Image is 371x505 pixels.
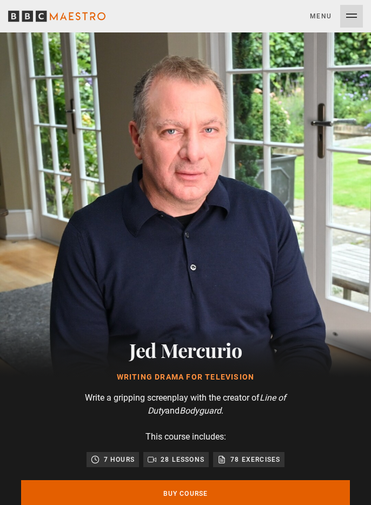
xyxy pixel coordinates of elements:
[148,393,286,416] i: Line of Duty
[77,430,294,443] p: This course includes:
[180,406,221,416] i: Bodyguard
[161,454,204,465] p: 28 lessons
[21,372,350,383] h1: Writing Drama for Television
[310,5,363,28] button: Toggle navigation
[230,454,280,465] p: 78 exercises
[8,8,105,24] svg: BBC Maestro
[104,454,135,465] p: 7 hours
[21,336,350,363] h2: Jed Mercurio
[77,391,294,417] p: Write a gripping screenplay with the creator of and .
